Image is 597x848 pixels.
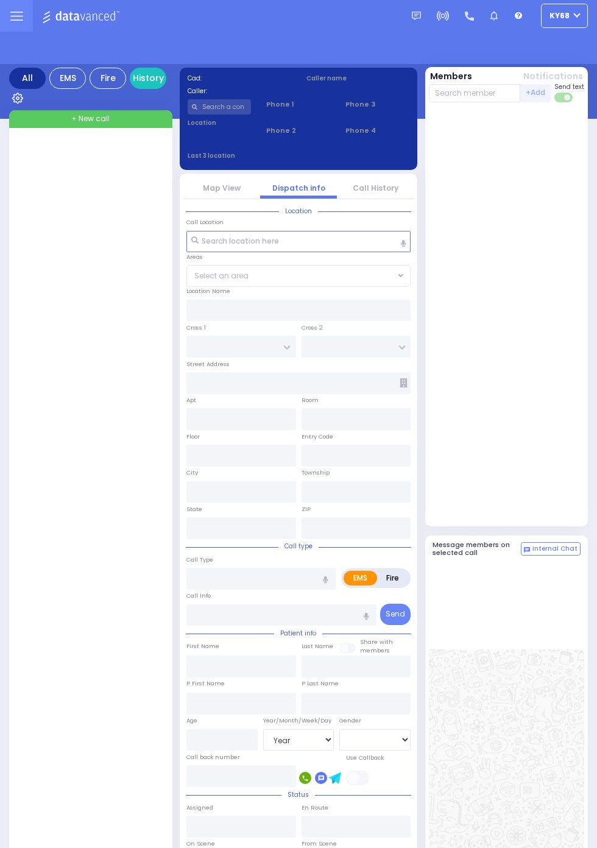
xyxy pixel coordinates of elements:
[188,99,252,115] input: Search a contact
[524,547,530,553] img: comment-alt.png
[49,68,86,89] div: EMS
[186,642,219,651] label: First Name
[554,91,574,104] label: Turn off text
[532,545,578,553] span: Internal Chat
[186,433,200,441] label: Floor
[302,804,328,812] label: En Route
[186,556,213,564] label: Call Type
[266,125,330,136] span: Phone 2
[194,270,249,281] span: Select an area
[186,323,206,332] label: Cross 1
[186,505,202,514] label: State
[263,716,334,725] div: Year/Month/Week/Day
[188,151,299,160] label: Last 3 location
[345,99,409,110] span: Phone 3
[412,12,421,21] img: message.svg
[186,804,213,812] label: Assigned
[266,99,330,110] span: Phone 1
[272,183,325,193] a: Dispatch info
[302,468,330,477] label: Township
[339,716,361,725] label: Gender
[186,231,411,253] input: Search location here
[186,218,224,227] label: Call Location
[186,396,196,405] label: Apt
[302,679,339,688] label: P Last Name
[302,433,333,441] label: Entry Code
[302,839,337,848] label: From Scene
[186,839,215,848] label: On Scene
[302,396,319,405] label: Room
[186,679,225,688] label: P First Name
[302,505,311,514] label: ZIP
[186,753,240,761] label: Call back number
[9,68,46,89] div: All
[360,646,390,654] span: members
[186,360,230,369] label: Street Address
[188,87,291,96] label: Caller:
[376,571,409,585] label: Fire
[306,74,410,83] label: Caller name
[346,754,384,762] label: Use Callback
[203,183,241,193] a: Map View
[186,592,211,600] label: Call Info
[549,10,570,21] span: ky68
[90,68,126,89] div: Fire
[430,70,472,83] button: Members
[188,74,291,83] label: Cad:
[353,183,398,193] a: Call History
[186,716,197,725] label: Age
[42,9,123,24] img: Logo
[554,82,584,91] span: Send text
[274,629,322,638] span: Patient info
[186,253,203,261] label: Areas
[541,4,588,28] button: ky68
[281,790,315,799] span: Status
[345,125,409,136] span: Phone 4
[521,542,581,556] button: Internal Chat
[71,113,110,124] span: + New call
[360,638,393,646] small: Share with
[433,541,521,557] h5: Message members on selected call
[344,571,377,585] label: EMS
[302,323,323,332] label: Cross 2
[429,84,521,102] input: Search member
[302,642,333,651] label: Last Name
[279,207,318,216] span: Location
[400,378,408,387] span: Other building occupants
[188,118,252,127] label: Location
[380,604,411,625] button: Send
[186,287,230,295] label: Location Name
[186,468,198,477] label: City
[523,70,583,83] button: Notifications
[130,68,166,89] a: History
[278,542,319,551] span: Call type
